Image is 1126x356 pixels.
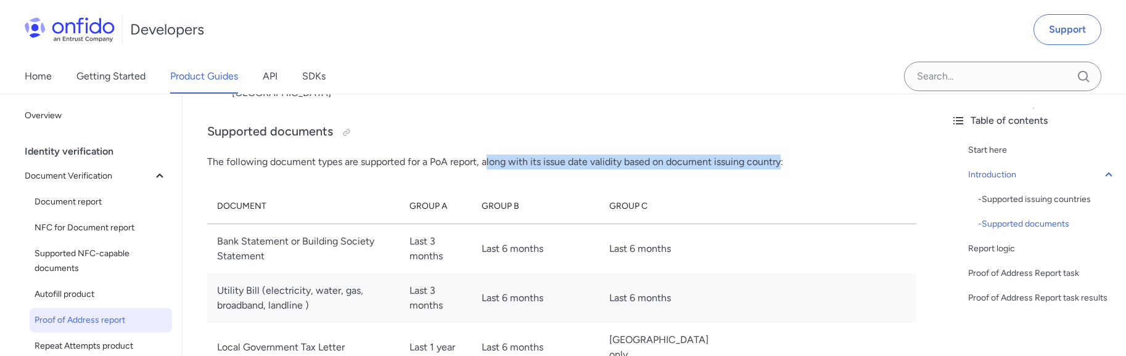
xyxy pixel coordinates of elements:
span: Supported NFC-capable documents [35,246,167,276]
div: Identity verification [25,139,177,164]
div: - Supported issuing countries [978,192,1116,207]
a: Autofill product [30,282,172,307]
span: Document report [35,195,167,209]
a: Proof of Address report [30,308,172,333]
a: Proof of Address Report task [968,266,1116,281]
h3: Supported documents [207,123,916,142]
span: Overview [25,108,167,123]
button: Document Verification [20,164,172,188]
a: Overview [20,103,172,128]
a: Home [25,59,52,94]
a: Supported NFC-capable documents [30,241,172,281]
th: Document [207,189,400,224]
a: Report logic [968,241,1116,256]
td: Last 6 months [472,224,599,273]
input: Onfido search input field [904,62,1101,91]
a: Document report [30,190,172,214]
td: Last 6 months [599,224,727,273]
span: NFC for Document report [35,220,167,235]
a: -Supported issuing countries [978,192,1116,207]
a: Getting Started [76,59,146,94]
a: NFC for Document report [30,216,172,240]
td: Bank Statement or Building Society Statement [207,224,400,273]
h1: Developers [130,20,204,39]
td: Last 3 months [400,224,472,273]
img: Onfido Logo [25,17,115,42]
span: Repeat Attempts product [35,339,167,354]
a: Proof of Address Report task results [968,291,1116,305]
span: Proof of Address report [35,313,167,328]
div: - Supported documents [978,217,1116,232]
td: Last 6 months [599,273,727,323]
a: Start here [968,143,1116,158]
div: Table of contents [951,113,1116,128]
td: Utility Bill (electricity, water, gas, broadband, landline ) [207,273,400,323]
p: The following document types are supported for a PoA report, along with its issue date validity b... [207,155,916,169]
a: API [263,59,277,94]
a: Support [1034,14,1101,45]
th: Group C [599,189,727,224]
span: Autofill product [35,287,167,302]
a: -Supported documents [978,217,1116,232]
th: Group B [472,189,599,224]
td: Last 3 months [400,273,472,323]
a: Product Guides [170,59,238,94]
a: Introduction [968,168,1116,182]
th: Group A [400,189,472,224]
span: Document Verification [25,169,152,184]
td: Last 6 months [472,273,599,323]
a: SDKs [302,59,326,94]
